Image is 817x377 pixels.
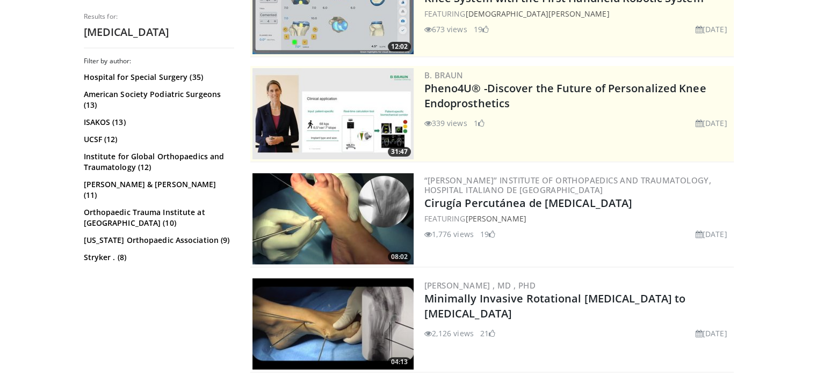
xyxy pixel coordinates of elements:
[480,228,495,240] li: 19
[84,207,232,228] a: Orthopaedic Trauma Institute at [GEOGRAPHIC_DATA] (10)
[388,357,411,367] span: 04:13
[84,57,234,65] h3: Filter by author:
[424,328,474,339] li: 2,126 views
[480,328,495,339] li: 21
[424,81,706,110] a: Pheno4U® -Discover the Future of Personalized Knee Endoprosthetics
[84,179,232,201] a: [PERSON_NAME] & [PERSON_NAME] (11)
[252,278,414,369] img: 3b8a7d09-cb25-4d04-a351-9a37230f743c.300x170_q85_crop-smart_upscale.jpg
[424,117,467,129] li: 339 views
[696,228,727,240] li: [DATE]
[84,25,234,39] h2: [MEDICAL_DATA]
[252,68,414,159] img: 2c749dd2-eaed-4ec0-9464-a41d4cc96b76.300x170_q85_crop-smart_upscale.jpg
[252,173,414,264] img: d9fc06ee-4feb-4e18-8bd7-4d6fb7c85d2e.300x170_q85_crop-smart_upscale.jpg
[84,151,232,173] a: Institute for Global Orthopaedics and Traumatology (12)
[696,117,727,129] li: [DATE]
[424,228,474,240] li: 1,776 views
[424,24,467,35] li: 673 views
[84,252,232,263] a: Stryker . (8)
[84,12,234,21] p: Results for:
[84,235,232,246] a: [US_STATE] Orthopaedic Association (9)
[424,280,536,291] a: [PERSON_NAME] , MD , PhD
[424,175,712,195] a: “[PERSON_NAME]” Institute of Orthopaedics and Traumatology, Hospital Italiano de [GEOGRAPHIC_DATA]
[252,278,414,369] a: 04:13
[424,291,686,321] a: Minimally Invasive Rotational [MEDICAL_DATA] to [MEDICAL_DATA]
[424,8,732,19] div: FEATURING
[474,117,485,129] li: 1
[388,42,411,51] span: 12:02
[84,117,232,128] a: ISAKOS (13)
[84,89,232,110] a: American Society Podiatric Surgeons (13)
[84,134,232,145] a: UCSF (12)
[388,252,411,262] span: 08:02
[388,147,411,157] span: 31:47
[424,213,732,224] div: FEATURING
[465,9,609,19] a: [DEMOGRAPHIC_DATA][PERSON_NAME]
[252,68,414,159] a: 31:47
[424,196,633,210] a: Cirugía Percutánea de [MEDICAL_DATA]
[424,70,464,80] a: B. Braun
[84,72,232,83] a: Hospital for Special Surgery (35)
[696,328,727,339] li: [DATE]
[696,24,727,35] li: [DATE]
[474,24,489,35] li: 19
[465,213,526,224] a: [PERSON_NAME]
[252,173,414,264] a: 08:02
